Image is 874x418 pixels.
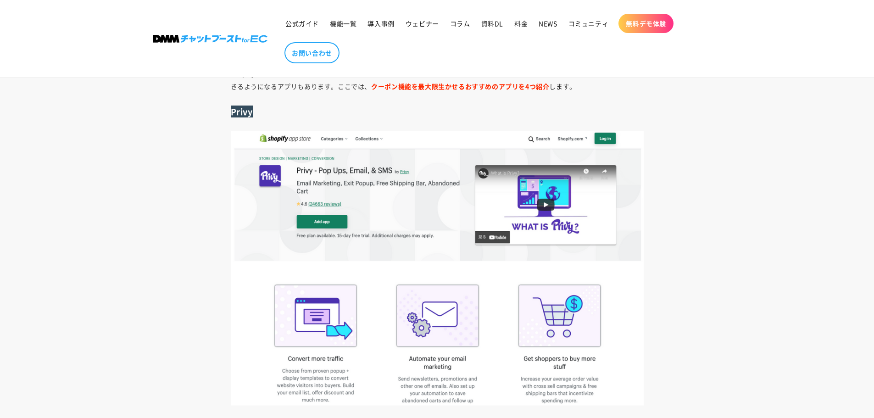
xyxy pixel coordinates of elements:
[231,67,644,93] p: Shopifyのアプリストアには、機能を拡張させてより便利に使えるようになるアプリがたくさんあり、クーポン機能をより効果的に利用できるようになるアプリもあります。ここでは、 します。
[280,14,324,33] a: 公式ガイド
[153,35,267,43] img: 株式会社DMM Boost
[568,19,609,28] span: コミュニティ
[231,106,644,117] h3: Privy
[371,82,549,91] strong: クーポン機能を最大限生かせるおすすめのアプリを4つ紹介
[618,14,674,33] a: 無料デモ体験
[400,14,445,33] a: ウェビナー
[367,19,394,28] span: 導入事例
[285,19,319,28] span: 公式ガイド
[362,14,400,33] a: 導入事例
[450,19,470,28] span: コラム
[509,14,533,33] a: 料金
[445,14,476,33] a: コラム
[626,19,666,28] span: 無料デモ体験
[284,42,340,63] a: お問い合わせ
[292,49,332,57] span: お問い合わせ
[330,19,356,28] span: 機能一覧
[476,14,509,33] a: 資料DL
[406,19,439,28] span: ウェビナー
[481,19,503,28] span: 資料DL
[324,14,362,33] a: 機能一覧
[563,14,614,33] a: コミュニティ
[514,19,528,28] span: 料金
[533,14,562,33] a: NEWS
[539,19,557,28] span: NEWS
